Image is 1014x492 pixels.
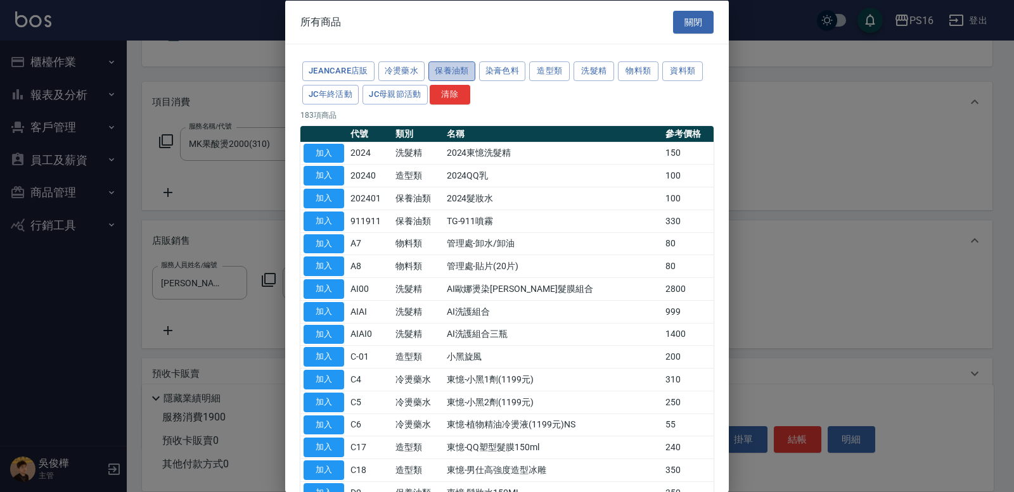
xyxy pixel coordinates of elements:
td: 洗髮精 [392,300,444,323]
td: 2024東憶洗髮精 [444,142,663,165]
button: 加入 [304,438,344,457]
button: 加入 [304,143,344,163]
td: 911911 [347,210,392,232]
button: 清除 [430,84,470,104]
button: 加入 [304,460,344,480]
td: 管理處-貼片(20片) [444,255,663,277]
td: AI歐娜燙染[PERSON_NAME]髮膜組合 [444,277,663,300]
td: C4 [347,368,392,391]
td: AI洗護組合 [444,300,663,323]
button: 加入 [304,256,344,276]
button: 加入 [304,347,344,367]
td: 東憶-QQ塑型髮膜150ml [444,436,663,458]
span: 所有商品 [300,15,341,28]
td: AIAI0 [347,323,392,346]
th: 類別 [392,125,444,142]
button: 加入 [304,324,344,344]
td: 80 [662,255,714,277]
td: AIAI [347,300,392,323]
td: A7 [347,232,392,255]
td: 造型類 [392,436,444,458]
td: 冷燙藥水 [392,391,444,413]
button: 關閉 [673,10,714,34]
td: 保養油類 [392,187,444,210]
td: C18 [347,458,392,481]
td: 小黑旋風 [444,345,663,368]
td: 東憶-小黑1劑(1199元) [444,368,663,391]
td: 55 [662,413,714,436]
td: 冷燙藥水 [392,413,444,436]
td: 80 [662,232,714,255]
td: 洗髮精 [392,142,444,165]
td: 物料類 [392,232,444,255]
td: 冷燙藥水 [392,368,444,391]
td: 管理處-卸水/卸油 [444,232,663,255]
button: 加入 [304,279,344,299]
td: 造型類 [392,458,444,481]
td: 330 [662,210,714,232]
th: 參考價格 [662,125,714,142]
td: 100 [662,164,714,187]
td: 20240 [347,164,392,187]
td: 2024QQ乳 [444,164,663,187]
button: 加入 [304,392,344,412]
td: 2800 [662,277,714,300]
td: 造型類 [392,164,444,187]
td: 造型類 [392,345,444,368]
td: 2024髮妝水 [444,187,663,210]
button: 加入 [304,301,344,321]
td: C17 [347,436,392,458]
td: C6 [347,413,392,436]
td: 310 [662,368,714,391]
td: C-01 [347,345,392,368]
td: 2024 [347,142,392,165]
button: 加入 [304,234,344,253]
td: 350 [662,458,714,481]
button: JC年終活動 [302,84,359,104]
th: 代號 [347,125,392,142]
td: 東憶-男仕高強度造型冰雕 [444,458,663,481]
td: 250 [662,391,714,413]
button: 染膏色料 [479,61,526,81]
td: 100 [662,187,714,210]
button: 加入 [304,415,344,434]
button: 資料類 [662,61,703,81]
td: AI00 [347,277,392,300]
button: 洗髮精 [574,61,614,81]
td: 洗髮精 [392,323,444,346]
td: 202401 [347,187,392,210]
button: 物料類 [618,61,658,81]
td: A8 [347,255,392,277]
button: 造型類 [529,61,570,81]
button: 加入 [304,370,344,389]
button: 冷燙藥水 [378,61,425,81]
button: JeanCare店販 [302,61,375,81]
button: 加入 [304,189,344,208]
th: 名稱 [444,125,663,142]
td: C5 [347,391,392,413]
td: AI洗護組合三瓶 [444,323,663,346]
button: 加入 [304,166,344,186]
td: 洗髮精 [392,277,444,300]
button: 加入 [304,211,344,230]
td: 999 [662,300,714,323]
td: 東憶-植物精油冷燙液(1199元)NS [444,413,663,436]
td: 保養油類 [392,210,444,232]
td: 1400 [662,323,714,346]
td: 240 [662,436,714,458]
td: 200 [662,345,714,368]
button: JC母親節活動 [363,84,428,104]
td: 物料類 [392,255,444,277]
p: 183 項商品 [300,109,714,120]
td: 東憶-小黑2劑(1199元) [444,391,663,413]
button: 保養油類 [428,61,475,81]
td: TG-911噴霧 [444,210,663,232]
td: 150 [662,142,714,165]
